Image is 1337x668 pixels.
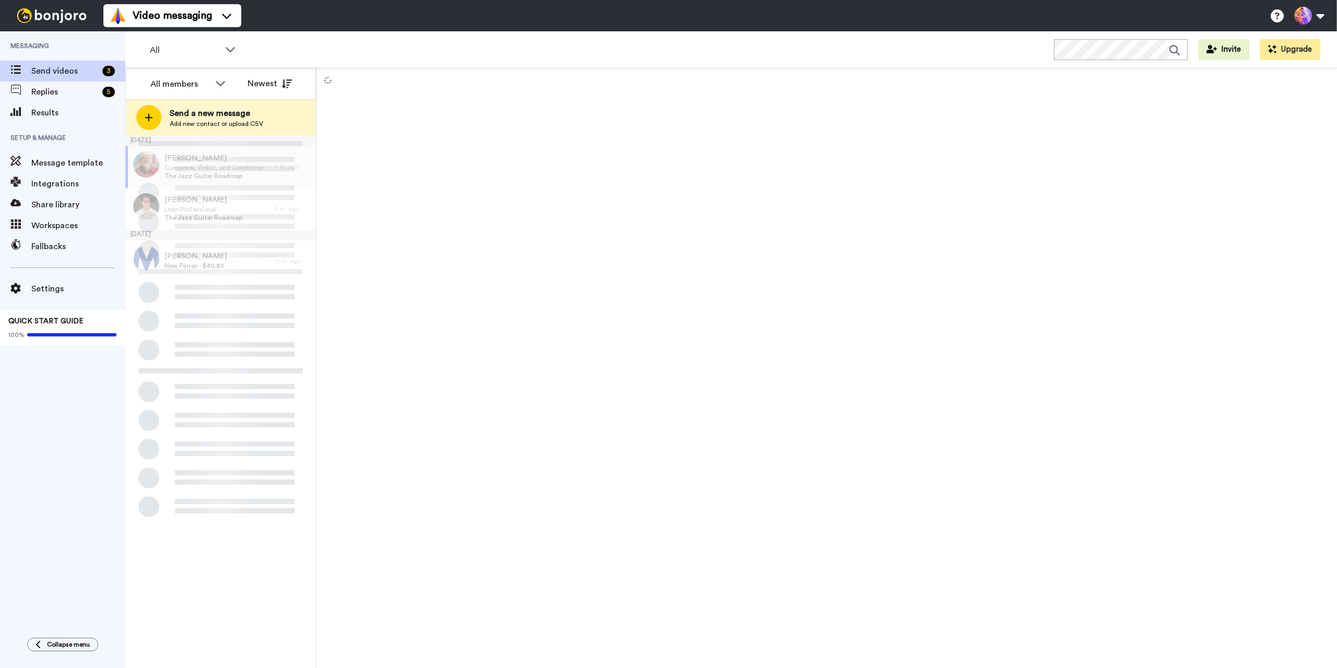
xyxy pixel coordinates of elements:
span: Workspaces [31,219,125,232]
span: The Jazz Guitar Roadmap [165,172,263,180]
button: Collapse menu [27,638,98,651]
span: Settings [31,283,125,295]
img: 03403dd5-18bc-46ad-ad59-9daf3f956884.png [133,245,159,272]
span: Send videos [31,65,98,77]
span: Loan Professional [165,205,242,214]
span: Results [31,107,125,119]
div: 13 hr. ago [274,257,311,265]
span: Message template [31,157,125,169]
span: Share library [31,198,125,211]
img: 62be69e4-b5f0-463c-b1f2-aad13cf46d4f.jpg [133,151,159,178]
span: Integrations [31,178,125,190]
span: Fallbacks [31,240,125,253]
button: Newest [240,73,300,94]
div: [DATE] [125,230,316,240]
span: The Jazz Guitar Roadmap [165,214,242,222]
span: Replies [31,86,98,98]
div: [DATE] [125,136,316,146]
div: 5 [102,87,115,97]
span: QUICK START GUIDE [8,318,84,325]
span: Collapse menu [47,640,90,649]
img: cb069e0c-e1de-463f-a42a-a2a3de92ddb2.jpg [133,193,159,219]
span: [PERSON_NAME] [165,195,242,205]
span: Video messaging [133,8,212,23]
span: Send a new message [170,107,263,120]
span: [PERSON_NAME] [165,251,227,262]
span: Add new contact or upload CSV [170,120,263,128]
span: All [150,44,220,56]
span: [PERSON_NAME] [165,153,263,163]
div: 7 hr. ago [274,163,311,171]
button: Upgrade [1260,39,1320,60]
span: New Patron - $40.80 [165,262,227,270]
span: Composer, Violist, and Conductor [165,163,263,172]
img: bj-logo-header-white.svg [13,8,91,23]
span: 100% [8,331,25,339]
button: Invite [1198,39,1249,60]
div: All members [150,78,210,90]
div: 9 hr. ago [274,205,311,213]
div: 3 [102,66,115,76]
img: vm-color.svg [110,7,126,24]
